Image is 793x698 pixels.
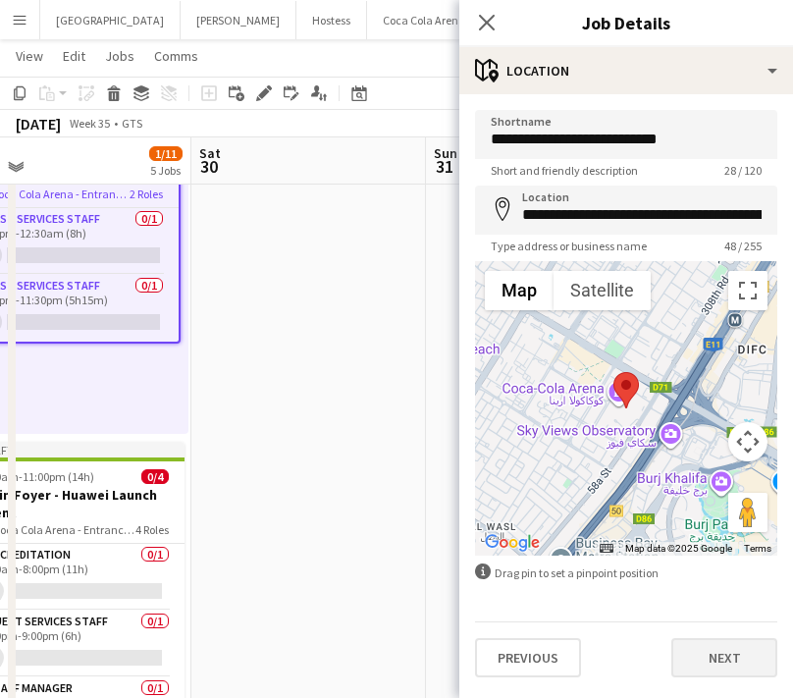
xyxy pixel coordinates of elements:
span: Sat [199,144,221,162]
span: 48 / 255 [709,239,777,253]
a: Jobs [97,43,142,69]
button: Show street map [485,271,554,310]
span: Short and friendly description [475,163,654,178]
button: Map camera controls [728,422,767,461]
button: Next [671,638,777,677]
a: Terms (opens in new tab) [744,543,771,554]
span: Map data ©2025 Google [625,543,732,554]
div: GTS [122,116,142,131]
span: 2 Roles [130,187,163,201]
div: [DATE] [16,114,61,134]
img: Google [480,530,545,556]
div: 5 Jobs [150,163,182,178]
a: Comms [146,43,206,69]
button: Keyboard shortcuts [600,542,613,556]
span: 0/4 [141,469,169,484]
span: View [16,47,43,65]
span: 30 [196,155,221,178]
span: 4 Roles [135,522,169,537]
a: Open this area in Google Maps (opens a new window) [480,530,545,556]
button: Previous [475,638,581,677]
a: View [8,43,51,69]
span: Type address or business name [475,239,662,253]
div: Location [459,47,793,94]
span: 31 [431,155,457,178]
button: Toggle fullscreen view [728,271,767,310]
span: Week 35 [65,116,114,131]
span: Comms [154,47,198,65]
h3: Job Details [459,10,793,35]
button: [PERSON_NAME] [181,1,296,39]
button: Show satellite imagery [554,271,651,310]
button: Drag Pegman onto the map to open Street View [728,493,767,532]
span: Edit [63,47,85,65]
span: 28 / 120 [709,163,777,178]
button: Hostess [296,1,367,39]
span: Jobs [105,47,134,65]
span: 1/11 [149,146,183,161]
button: Coca Cola Arena 2024 [367,1,507,39]
span: Sun [434,144,457,162]
button: [GEOGRAPHIC_DATA] [40,1,181,39]
a: Edit [55,43,93,69]
div: Drag pin to set a pinpoint position [475,564,777,582]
